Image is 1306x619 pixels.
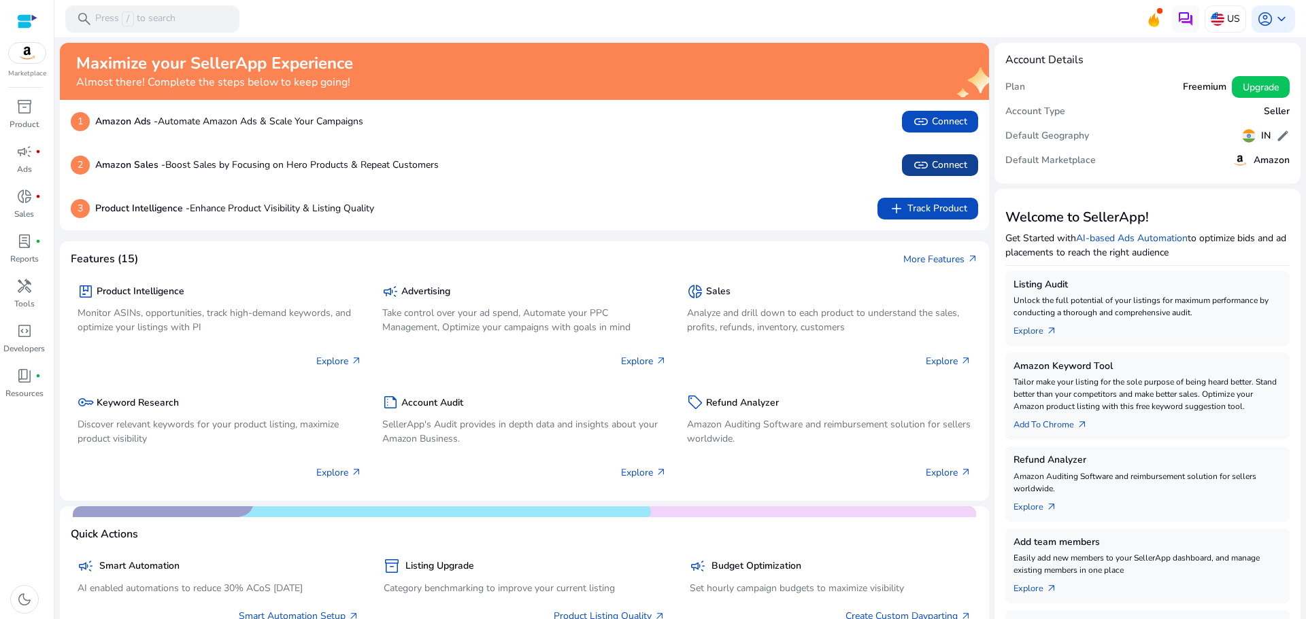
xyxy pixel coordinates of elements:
[1014,455,1282,466] h5: Refund Analyzer
[78,417,362,446] p: Discover relevant keywords for your product listing, maximize product visibility
[16,188,33,205] span: donut_small
[122,12,134,26] span: /
[71,253,138,266] h4: Features (15)
[401,397,463,409] h5: Account Audit
[960,355,971,366] span: arrow_outward
[1014,279,1282,291] h5: Listing Audit
[384,581,665,595] p: Category benchmarking to improve your current listing
[1261,130,1271,142] h5: IN
[1243,80,1279,94] span: Upgrade
[71,156,90,175] p: 2
[902,154,978,176] button: linkConnect
[1014,361,1282,372] h5: Amazon Keyword Tool
[16,99,33,115] span: inventory_2
[1183,82,1226,93] h5: Freemium
[877,198,978,219] button: addTrack Product
[16,368,33,384] span: book_4
[1005,209,1290,226] h3: Welcome to SellerApp!
[71,528,138,541] h4: Quick Actions
[10,118,39,130] p: Product
[1076,232,1188,245] a: AI-based Ads Automation
[382,417,667,446] p: SellerApp's Audit provides in depth data and insights about your Amazon Business.
[95,158,439,172] p: Boost Sales by Focusing on Hero Products & Repeat Customers
[95,114,363,128] p: Automate Amazon Ads & Scale Your Campaigns
[687,417,971,446] p: Amazon Auditing Software and reimbursement solution for sellers worldwide.
[706,286,731,298] h5: Sales
[1014,376,1282,412] p: Tailor make your listing for the sole purpose of being heard better. Stand better than your compe...
[35,238,41,244] span: fiber_manual_record
[1014,294,1282,319] p: Unlock the full potential of your listings for maximum performance by conducting a thorough and c...
[71,112,90,131] p: 1
[913,157,929,173] span: link
[78,283,94,300] span: package
[1014,412,1099,431] a: Add To Chrome
[1257,11,1273,27] span: account_circle
[16,323,33,339] span: code_blocks
[35,149,41,154] span: fiber_manual_record
[1014,537,1282,548] h5: Add team members
[351,467,362,478] span: arrow_outward
[14,208,34,220] p: Sales
[967,253,978,264] span: arrow_outward
[1005,106,1065,118] h5: Account Type
[384,558,400,574] span: inventory_2
[382,306,667,334] p: Take control over your ad spend, Automate your PPC Management, Optimize your campaigns with goals...
[95,158,165,171] b: Amazon Sales -
[1005,155,1096,166] h5: Default Marketplace
[960,467,971,478] span: arrow_outward
[1005,130,1089,142] h5: Default Geography
[1014,470,1282,495] p: Amazon Auditing Software and reimbursement solution for sellers worldwide.
[14,298,35,310] p: Tools
[926,354,971,368] p: Explore
[1227,7,1240,31] p: US
[76,54,353,73] h2: Maximize your SellerApp Experience
[1232,152,1248,169] img: amazon.svg
[76,11,93,27] span: search
[35,373,41,378] span: fiber_manual_record
[621,354,667,368] p: Explore
[95,201,374,215] p: Enhance Product Visibility & Listing Quality
[78,306,362,334] p: Monitor ASINs, opportunities, track high-demand keywords, and optimize your listings with PI
[16,233,33,249] span: lab_profile
[1046,583,1057,594] span: arrow_outward
[1232,76,1290,98] button: Upgrade
[405,561,474,572] h5: Listing Upgrade
[913,157,967,173] span: Connect
[382,394,399,410] span: summarize
[95,202,190,215] b: Product Intelligence -
[76,76,353,89] h4: Almost there! Complete the steps below to keep going!
[1046,501,1057,512] span: arrow_outward
[621,465,667,480] p: Explore
[706,397,779,409] h5: Refund Analyzer
[16,143,33,160] span: campaign
[71,199,90,218] p: 3
[690,581,971,595] p: Set hourly campaign budgets to maximize visibility
[1005,231,1290,260] p: Get Started with to optimize bids and ad placements to reach the right audience
[1005,54,1084,67] h4: Account Details
[316,465,362,480] p: Explore
[690,558,706,574] span: campaign
[35,194,41,199] span: fiber_manual_record
[888,200,967,217] span: Track Product
[78,558,94,574] span: campaign
[903,252,978,266] a: More Featuresarrow_outward
[78,394,94,410] span: key
[3,342,45,355] p: Developers
[888,200,905,217] span: add
[1014,495,1068,514] a: Explorearrow_outward
[97,397,179,409] h5: Keyword Research
[99,561,180,572] h5: Smart Automation
[1211,12,1224,26] img: us.svg
[656,467,667,478] span: arrow_outward
[687,306,971,334] p: Analyze and drill down to each product to understand the sales, profits, refunds, inventory, cust...
[687,283,703,300] span: donut_small
[1014,319,1068,338] a: Explorearrow_outward
[1276,129,1290,143] span: edit
[9,43,46,63] img: amazon.svg
[95,115,158,128] b: Amazon Ads -
[16,278,33,294] span: handyman
[1014,576,1068,595] a: Explorearrow_outward
[78,581,359,595] p: AI enabled automations to reduce 30% ACoS [DATE]
[687,394,703,410] span: sell
[95,12,175,26] p: Press to search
